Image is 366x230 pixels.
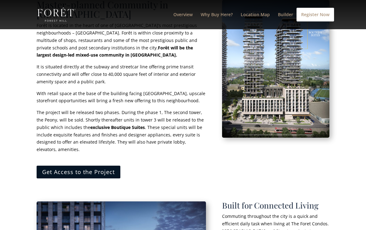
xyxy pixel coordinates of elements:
span: Forêt is located in the heart of one of [GEOGRAPHIC_DATA]’s most prestigious neighbourhoods – [GE... [37,22,197,58]
strong: exclusive Boutique Suites [90,124,145,130]
h1: Built for Connected Living [222,201,329,213]
span: It is situated directly at the subway and streetcar line offering prime transit connectivity and ... [37,64,196,85]
a: Builder [278,12,293,29]
p: The project will be released two phases. During the phase 1, The second tower, the Peony, will be... [37,109,206,158]
span: With retail space at the base of the building facing [GEOGRAPHIC_DATA], upscale storefront opport... [37,90,205,104]
img: Foret Condos in Forest Hill [38,7,75,22]
a: Why Buy Here? [201,12,233,29]
a: Get Access to the Project [37,166,120,178]
a: Register Now [297,8,334,21]
a: Overview [173,12,193,29]
a: Location Map [241,12,270,29]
